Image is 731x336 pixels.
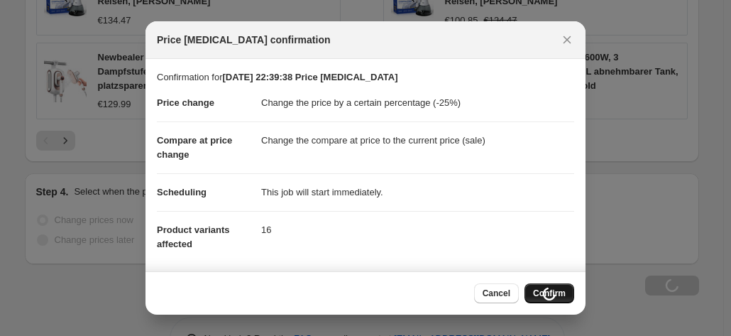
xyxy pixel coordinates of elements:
span: Price [MEDICAL_DATA] confirmation [157,33,331,47]
dd: This job will start immediately. [261,173,574,211]
span: Price change [157,97,214,108]
span: Cancel [483,288,510,299]
button: Cancel [474,283,519,303]
button: Close [557,30,577,50]
span: Compare at price change [157,135,232,160]
b: [DATE] 22:39:38 Price [MEDICAL_DATA] [222,72,397,82]
span: Scheduling [157,187,207,197]
dd: Change the price by a certain percentage (-25%) [261,85,574,121]
dd: 16 [261,211,574,249]
p: Confirmation for [157,70,574,85]
span: Product variants affected [157,224,230,249]
dd: Change the compare at price to the current price (sale) [261,121,574,159]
